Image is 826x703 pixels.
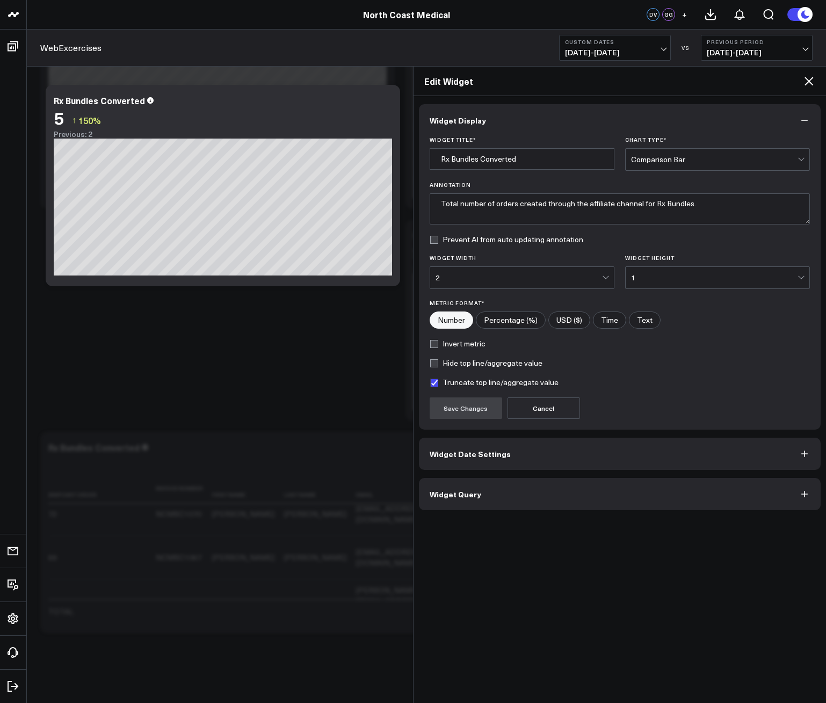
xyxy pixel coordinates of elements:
span: [DATE] - [DATE] [707,48,807,57]
span: + [682,11,687,18]
div: VS [676,45,695,51]
button: Previous Period[DATE]-[DATE] [701,35,813,61]
a: WebExcercises [40,42,102,54]
label: Widget Height [625,255,810,261]
label: Annotation [430,182,810,188]
span: ↑ [72,113,76,127]
button: Widget Display [419,104,821,136]
div: TOTAL [48,606,74,617]
label: Widget Width [430,255,614,261]
label: Prevent AI from auto updating annotation [430,235,583,244]
button: Widget Query [419,478,821,510]
b: Previous Period [707,39,807,45]
th: First Name [212,460,284,504]
textarea: Total number of orders created through the affiliate channel for Rx Bundles. [430,193,810,224]
th: Last Name [284,460,356,504]
th: Email [356,460,460,504]
label: USD ($) [548,311,590,329]
div: 1 [631,273,798,282]
label: Number [430,311,473,329]
span: 150% [78,114,101,126]
label: Invert metric [430,339,486,348]
div: [PERSON_NAME] [212,552,274,563]
label: Text [629,311,661,329]
label: Percentage (%) [476,311,546,329]
div: DV [647,8,660,21]
h2: Edit Widget [424,75,803,87]
div: [PERSON_NAME][EMAIL_ADDRESS][PERSON_NAME][DOMAIN_NAME] [356,585,450,628]
div: Comparison Bar [631,155,798,164]
th: Snipcart Order [48,460,156,504]
div: 5 [54,108,64,127]
button: + [678,8,691,21]
label: Metric Format* [430,300,810,306]
div: 69 [48,552,57,563]
th: Invoice Number [156,460,212,504]
div: Previous: 2 [54,130,392,139]
div: [EMAIL_ADDRESS][DOMAIN_NAME] [356,503,450,525]
label: Widget Title * [430,136,614,143]
label: Truncate top line/aggregate value [430,378,559,387]
div: 2 [436,273,602,282]
span: Widget Date Settings [430,450,511,458]
div: [PERSON_NAME] [212,509,274,519]
div: Rx Bundles Converted [48,441,140,453]
span: Widget Display [430,116,486,125]
div: [PERSON_NAME] [284,509,346,519]
label: Time [593,311,626,329]
b: Custom Dates [565,39,665,45]
div: Rx Bundles Converted [54,95,145,106]
div: [PERSON_NAME] [284,552,346,563]
div: 72 [48,509,57,519]
div: NCMSC1070 [156,509,201,519]
button: Custom Dates[DATE]-[DATE] [559,35,671,61]
span: [DATE] - [DATE] [565,48,665,57]
div: [EMAIL_ADDRESS][DOMAIN_NAME] [356,547,450,568]
div: NCMSC1067 [156,552,201,563]
input: Enter your widget title [430,148,614,170]
button: Widget Date Settings [419,438,821,470]
label: Chart Type * [625,136,810,143]
span: Widget Query [430,490,481,498]
a: North Coast Medical [363,9,450,20]
label: Hide top line/aggregate value [430,359,542,367]
div: GG [662,8,675,21]
button: Cancel [508,397,580,419]
button: Save Changes [430,397,502,419]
